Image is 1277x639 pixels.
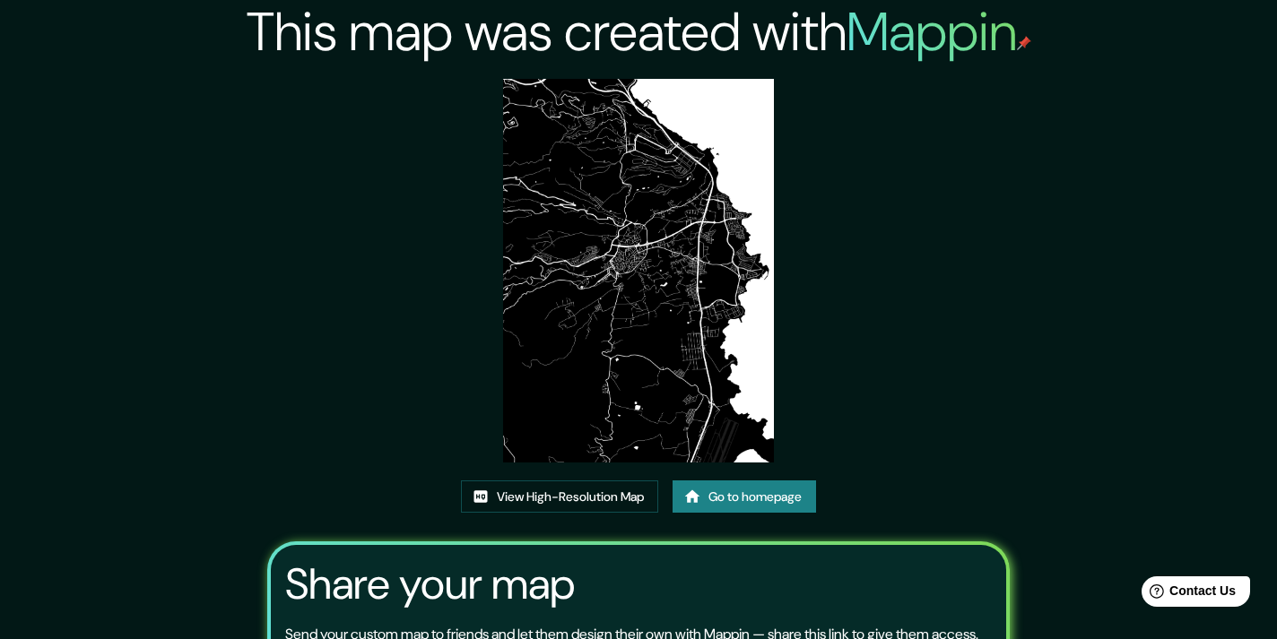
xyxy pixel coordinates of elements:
[1117,569,1257,619] iframe: Help widget launcher
[285,559,575,609] h3: Share your map
[503,79,774,462] img: created-map
[461,480,658,514] a: View High-Resolution Map
[673,480,816,514] a: Go to homepage
[1017,36,1031,50] img: mappin-pin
